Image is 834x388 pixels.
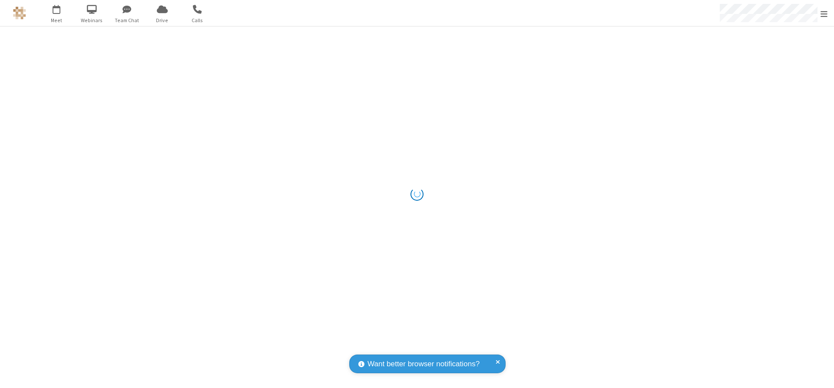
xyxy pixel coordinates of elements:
[146,17,179,24] span: Drive
[181,17,214,24] span: Calls
[76,17,108,24] span: Webinars
[367,358,480,370] span: Want better browser notifications?
[111,17,143,24] span: Team Chat
[13,7,26,20] img: QA Selenium DO NOT DELETE OR CHANGE
[40,17,73,24] span: Meet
